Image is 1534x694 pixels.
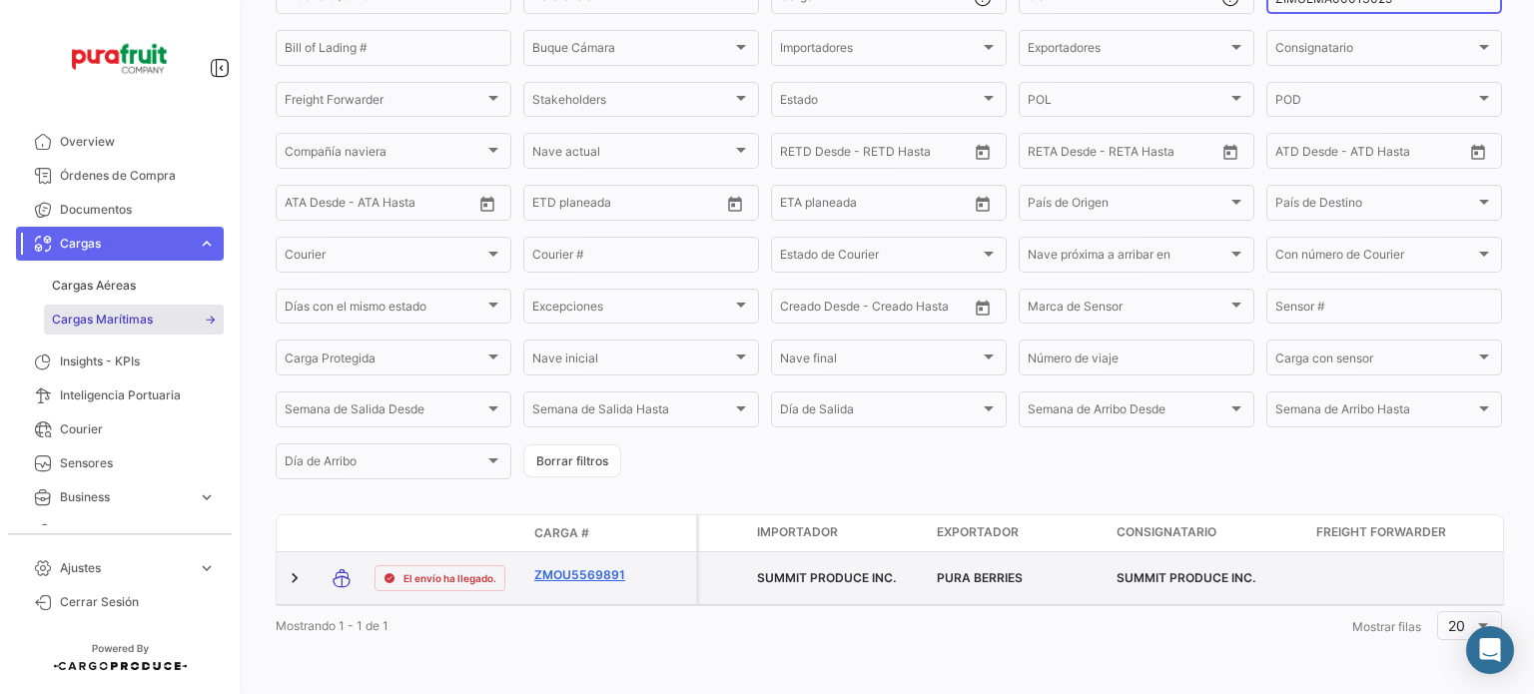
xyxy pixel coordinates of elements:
[1028,44,1227,58] span: Exportadores
[285,147,484,161] span: Compañía naviera
[1275,405,1475,419] span: Semana de Arribo Hasta
[16,412,224,446] a: Courier
[285,457,484,471] span: Día de Arribo
[749,515,929,551] datatable-header-cell: Importador
[285,405,484,419] span: Semana de Salida Desde
[1117,570,1255,585] span: SUMMIT PRODUCE INC.
[757,570,896,585] span: SUMMIT PRODUCE INC.
[968,137,998,167] button: Open calendar
[16,378,224,412] a: Inteligencia Portuaria
[285,568,305,588] a: Expand/Collapse Row
[285,199,346,213] input: ATA Desde
[198,559,216,577] span: expand_more
[285,303,484,317] span: Días con el mismo estado
[44,305,224,335] a: Cargas Marítimas
[830,199,920,213] input: Hasta
[1316,523,1446,541] span: Freight Forwarder
[60,201,216,219] span: Documentos
[285,251,484,265] span: Courier
[1028,199,1227,213] span: País de Origen
[1275,354,1475,368] span: Carga con sensor
[16,345,224,378] a: Insights - KPIs
[1448,617,1465,634] span: 20
[532,147,732,161] span: Nave actual
[780,251,980,265] span: Estado de Courier
[874,303,964,317] input: Creado Hasta
[16,193,224,227] a: Documentos
[532,199,568,213] input: Desde
[757,523,838,541] span: Importador
[1275,199,1475,213] span: País de Destino
[1028,405,1227,419] span: Semana de Arribo Desde
[532,44,732,58] span: Buque Cámara
[1275,251,1475,265] span: Con número de Courier
[532,405,732,419] span: Semana de Salida Hasta
[523,444,621,477] button: Borrar filtros
[1275,147,1338,161] input: ATD Desde
[60,488,190,506] span: Business
[60,420,216,438] span: Courier
[534,566,638,584] a: ZMOU5569891
[1028,251,1227,265] span: Nave próxima a arribar en
[929,515,1109,551] datatable-header-cell: Exportador
[780,199,816,213] input: Desde
[16,446,224,480] a: Sensores
[70,24,170,93] img: Logo+PuraFruit.png
[1352,147,1442,161] input: ATD Hasta
[1215,137,1245,167] button: Open calendar
[1078,147,1167,161] input: Hasta
[360,199,449,213] input: ATA Hasta
[60,133,216,151] span: Overview
[1308,515,1508,551] datatable-header-cell: Freight Forwarder
[198,488,216,506] span: expand_more
[1275,44,1475,58] span: Consignatario
[830,147,920,161] input: Hasta
[780,354,980,368] span: Nave final
[60,559,190,577] span: Ajustes
[285,96,484,110] span: Freight Forwarder
[472,189,502,219] button: Open calendar
[534,524,589,542] span: Carga #
[646,525,696,541] datatable-header-cell: Póliza
[937,570,1023,585] span: PURA BERRIES
[276,618,388,633] span: Mostrando 1 - 1 de 1
[16,159,224,193] a: Órdenes de Compra
[198,235,216,253] span: expand_more
[1109,515,1308,551] datatable-header-cell: Consignatario
[60,593,216,611] span: Cerrar Sesión
[285,354,484,368] span: Carga Protegida
[60,352,216,370] span: Insights - KPIs
[1028,96,1227,110] span: POL
[60,235,190,253] span: Cargas
[1028,147,1064,161] input: Desde
[44,271,224,301] a: Cargas Aéreas
[526,516,646,550] datatable-header-cell: Carga #
[720,189,750,219] button: Open calendar
[780,96,980,110] span: Estado
[317,525,367,541] datatable-header-cell: Modo de Transporte
[16,125,224,159] a: Overview
[780,44,980,58] span: Importadores
[60,522,190,540] span: Estadísticas
[582,199,672,213] input: Hasta
[937,523,1019,541] span: Exportador
[1463,137,1493,167] button: Open calendar
[367,525,526,541] datatable-header-cell: Estado de Envio
[532,96,732,110] span: Stakeholders
[780,303,860,317] input: Creado Desde
[532,303,732,317] span: Excepciones
[699,515,749,551] datatable-header-cell: Carga Protegida
[198,522,216,540] span: expand_more
[60,167,216,185] span: Órdenes de Compra
[60,386,216,404] span: Inteligencia Portuaria
[60,454,216,472] span: Sensores
[403,570,496,586] span: El envío ha llegado.
[1275,96,1475,110] span: POD
[780,405,980,419] span: Día de Salida
[1466,626,1514,674] div: Abrir Intercom Messenger
[52,311,153,329] span: Cargas Marítimas
[968,293,998,323] button: Open calendar
[780,147,816,161] input: Desde
[1352,619,1421,634] span: Mostrar filas
[52,277,136,295] span: Cargas Aéreas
